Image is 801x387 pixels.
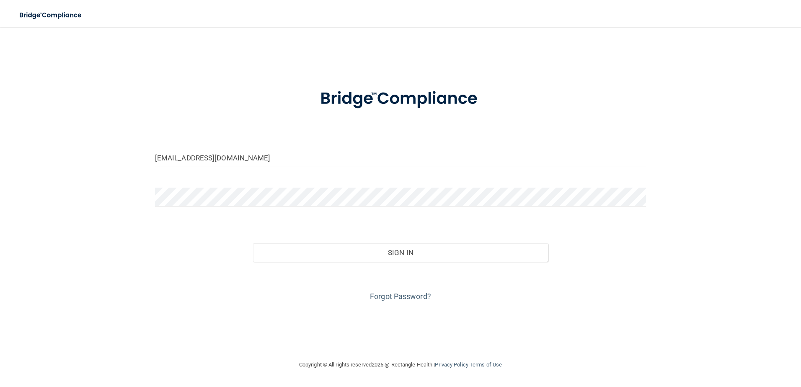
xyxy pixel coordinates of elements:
[470,361,502,368] a: Terms of Use
[303,77,498,121] img: bridge_compliance_login_screen.278c3ca4.svg
[13,7,90,24] img: bridge_compliance_login_screen.278c3ca4.svg
[248,351,553,378] div: Copyright © All rights reserved 2025 @ Rectangle Health | |
[253,243,548,262] button: Sign In
[155,148,646,167] input: Email
[370,292,431,301] a: Forgot Password?
[435,361,468,368] a: Privacy Policy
